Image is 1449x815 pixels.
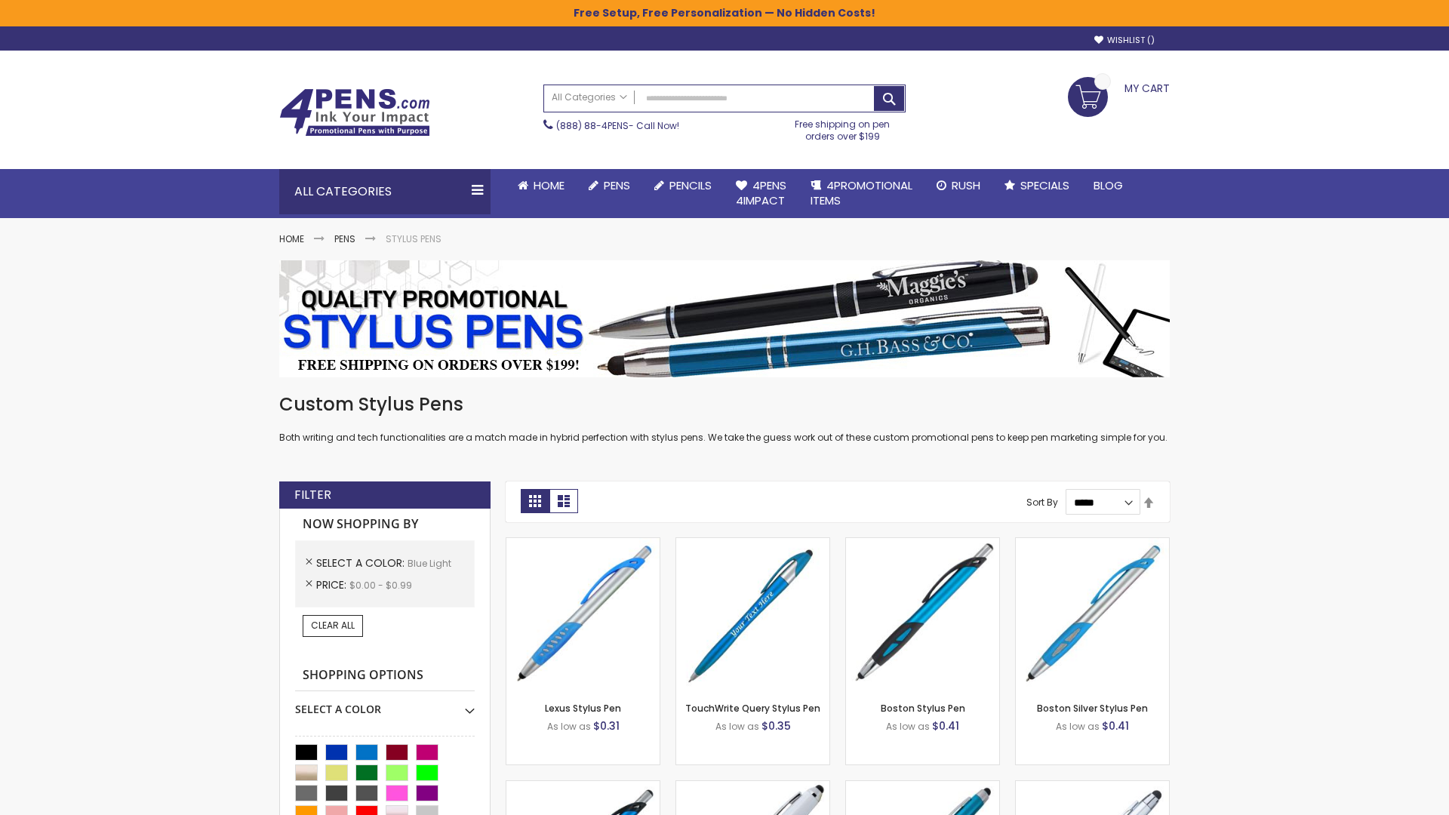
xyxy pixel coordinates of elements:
[1026,496,1058,509] label: Sort By
[556,119,629,132] a: (888) 88-4PENS
[676,537,829,550] a: TouchWrite Query Stylus Pen-Blue Light
[556,119,679,132] span: - Call Now!
[316,577,349,592] span: Price
[408,557,451,570] span: Blue Light
[521,489,549,513] strong: Grid
[1081,169,1135,202] a: Blog
[279,392,1170,444] div: Both writing and tech functionalities are a match made in hybrid perfection with stylus pens. We ...
[1094,35,1155,46] a: Wishlist
[761,718,791,733] span: $0.35
[1094,177,1123,193] span: Blog
[932,718,959,733] span: $0.41
[1016,537,1169,550] a: Boston Silver Stylus Pen-Blue - Light
[552,91,627,103] span: All Categories
[294,487,331,503] strong: Filter
[1016,780,1169,793] a: Silver Cool Grip Stylus Pen-Blue - Light
[1037,702,1148,715] a: Boston Silver Stylus Pen
[295,691,475,717] div: Select A Color
[1056,720,1100,733] span: As low as
[952,177,980,193] span: Rush
[545,702,621,715] a: Lexus Stylus Pen
[295,509,475,540] strong: Now Shopping by
[577,169,642,202] a: Pens
[279,392,1170,417] h1: Custom Stylus Pens
[334,232,355,245] a: Pens
[780,112,906,143] div: Free shipping on pen orders over $199
[846,780,999,793] a: Lory Metallic Stylus Pen-Blue - Light
[279,88,430,137] img: 4Pens Custom Pens and Promotional Products
[924,169,992,202] a: Rush
[279,169,491,214] div: All Categories
[279,232,304,245] a: Home
[506,169,577,202] a: Home
[506,538,660,691] img: Lexus Stylus Pen-Blue - Light
[544,85,635,110] a: All Categories
[506,780,660,793] a: Lexus Metallic Stylus Pen-Blue - Light
[547,720,591,733] span: As low as
[642,169,724,202] a: Pencils
[724,169,798,218] a: 4Pens4impact
[992,169,1081,202] a: Specials
[881,702,965,715] a: Boston Stylus Pen
[685,702,820,715] a: TouchWrite Query Stylus Pen
[349,579,412,592] span: $0.00 - $0.99
[886,720,930,733] span: As low as
[676,538,829,691] img: TouchWrite Query Stylus Pen-Blue Light
[303,615,363,636] a: Clear All
[386,232,441,245] strong: Stylus Pens
[669,177,712,193] span: Pencils
[846,537,999,550] a: Boston Stylus Pen-Blue - Light
[506,537,660,550] a: Lexus Stylus Pen-Blue - Light
[593,718,620,733] span: $0.31
[811,177,912,208] span: 4PROMOTIONAL ITEMS
[295,660,475,692] strong: Shopping Options
[676,780,829,793] a: Kimberly Logo Stylus Pens-LT-Blue
[1020,177,1069,193] span: Specials
[798,169,924,218] a: 4PROMOTIONALITEMS
[736,177,786,208] span: 4Pens 4impact
[316,555,408,570] span: Select A Color
[846,538,999,691] img: Boston Stylus Pen-Blue - Light
[1102,718,1129,733] span: $0.41
[534,177,565,193] span: Home
[311,619,355,632] span: Clear All
[715,720,759,733] span: As low as
[604,177,630,193] span: Pens
[279,260,1170,377] img: Stylus Pens
[1016,538,1169,691] img: Boston Silver Stylus Pen-Blue - Light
